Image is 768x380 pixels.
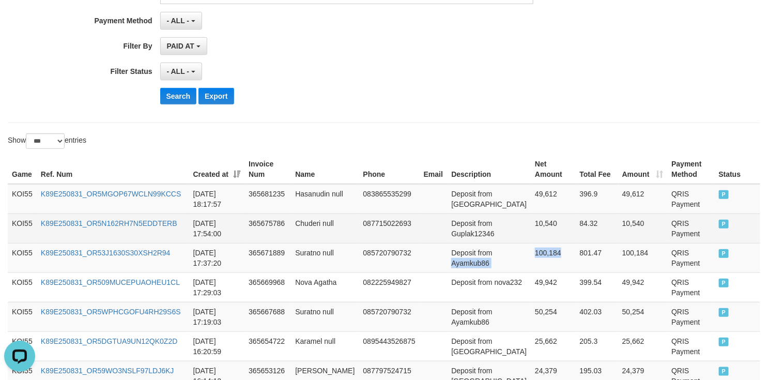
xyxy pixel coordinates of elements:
span: PAID AT [167,42,194,50]
span: PAID [719,308,729,317]
td: KOI55 [8,331,37,361]
td: 082225949827 [359,272,420,302]
td: [DATE] 16:20:59 [189,331,245,361]
td: 25,662 [531,331,575,361]
td: QRIS Payment [667,331,714,361]
span: - ALL - [167,67,190,75]
td: Deposit from [GEOGRAPHIC_DATA] [447,331,531,361]
td: KOI55 [8,214,37,243]
td: 083865535299 [359,184,420,214]
td: 0895443526875 [359,331,420,361]
td: 100,184 [618,243,668,272]
span: PAID [719,279,729,287]
td: Deposit from [GEOGRAPHIC_DATA] [447,184,531,214]
td: Suratno null [291,302,359,331]
td: Deposit from nova232 [447,272,531,302]
span: PAID [719,338,729,346]
td: 49,942 [531,272,575,302]
td: 84.32 [576,214,618,243]
td: 365654722 [244,331,291,361]
td: 365669968 [244,272,291,302]
td: Nova Agatha [291,272,359,302]
span: PAID [719,190,729,199]
td: 365681235 [244,184,291,214]
span: PAID [719,367,729,376]
th: Phone [359,155,420,184]
span: - ALL - [167,17,190,25]
td: Deposit from Guplak12346 [447,214,531,243]
td: 085720790732 [359,243,420,272]
td: [DATE] 17:19:03 [189,302,245,331]
th: Status [715,155,760,184]
td: Suratno null [291,243,359,272]
a: K89E250831_OR5N162RH7N5EDDTERB [41,219,177,227]
td: Chuderi null [291,214,359,243]
select: Showentries [26,133,65,149]
th: Net Amount [531,155,575,184]
td: QRIS Payment [667,184,714,214]
th: Total Fee [576,155,618,184]
a: K89E250831_OR5WPHCGOFU4RH29S6S [41,308,181,316]
th: Description [447,155,531,184]
td: KOI55 [8,272,37,302]
td: 50,254 [618,302,668,331]
button: - ALL - [160,63,202,80]
td: 801.47 [576,243,618,272]
button: Export [198,88,234,104]
td: 10,540 [531,214,575,243]
td: 100,184 [531,243,575,272]
td: 49,612 [618,184,668,214]
th: Game [8,155,37,184]
td: 085720790732 [359,302,420,331]
td: QRIS Payment [667,272,714,302]
td: [DATE] 17:37:20 [189,243,245,272]
th: Name [291,155,359,184]
td: KOI55 [8,302,37,331]
a: K89E250831_OR5DGTUA9UN12QK0Z2D [41,337,178,345]
td: 365671889 [244,243,291,272]
td: 396.9 [576,184,618,214]
td: [DATE] 17:54:00 [189,214,245,243]
label: Show entries [8,133,86,149]
th: Payment Method [667,155,714,184]
span: PAID [719,249,729,258]
td: Deposit from Ayamkub86 [447,243,531,272]
a: K89E250831_OR53J1630S30XSH2R94 [41,249,171,257]
button: - ALL - [160,12,202,29]
td: Karamel null [291,331,359,361]
th: Amount: activate to sort column ascending [618,155,668,184]
td: 49,942 [618,272,668,302]
span: PAID [719,220,729,229]
td: [DATE] 17:29:03 [189,272,245,302]
th: Created at: activate to sort column ascending [189,155,245,184]
td: 087715022693 [359,214,420,243]
td: [DATE] 18:17:57 [189,184,245,214]
button: Open LiveChat chat widget [4,4,35,35]
td: KOI55 [8,243,37,272]
button: PAID AT [160,37,207,55]
a: K89E250831_OR5MGOP67WCLN99KCCS [41,190,181,198]
td: 25,662 [618,331,668,361]
td: KOI55 [8,184,37,214]
a: K89E250831_OR509MUCEPUAOHEU1CL [41,278,180,286]
th: Ref. Num [37,155,189,184]
td: 365675786 [244,214,291,243]
td: QRIS Payment [667,214,714,243]
button: Search [160,88,197,104]
td: 365667688 [244,302,291,331]
td: QRIS Payment [667,302,714,331]
th: Invoice Num [244,155,291,184]
td: 399.54 [576,272,618,302]
td: 50,254 [531,302,575,331]
td: 402.03 [576,302,618,331]
td: 205.3 [576,331,618,361]
td: Deposit from Ayamkub86 [447,302,531,331]
td: QRIS Payment [667,243,714,272]
td: 10,540 [618,214,668,243]
th: Email [420,155,448,184]
td: Hasanudin null [291,184,359,214]
td: 49,612 [531,184,575,214]
a: K89E250831_OR59WO3NSLF97LDJ6KJ [41,367,174,375]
